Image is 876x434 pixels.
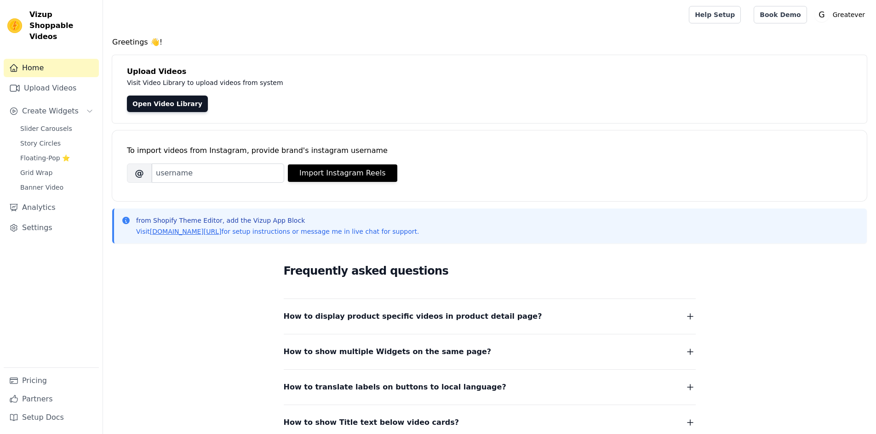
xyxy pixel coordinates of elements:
span: Story Circles [20,139,61,148]
span: Vizup Shoppable Videos [29,9,95,42]
a: Open Video Library [127,96,208,112]
span: How to show multiple Widgets on the same page? [284,345,492,358]
a: Settings [4,219,99,237]
button: How to translate labels on buttons to local language? [284,381,696,394]
button: Create Widgets [4,102,99,120]
span: Create Widgets [22,106,79,117]
span: @ [127,163,152,183]
p: Greatever [829,6,869,23]
a: Floating-Pop ⭐ [15,152,99,164]
span: Grid Wrap [20,168,52,177]
h4: Upload Videos [127,66,852,77]
button: How to show multiple Widgets on the same page? [284,345,696,358]
a: Home [4,59,99,77]
a: Setup Docs [4,408,99,427]
img: Vizup [7,18,22,33]
span: How to translate labels on buttons to local language? [284,381,506,394]
a: Upload Videos [4,79,99,97]
button: How to show Title text below video cards? [284,416,696,429]
h4: Greetings 👋! [112,37,867,48]
span: Slider Carousels [20,124,72,133]
a: Banner Video [15,181,99,194]
span: Banner Video [20,183,63,192]
a: Book Demo [754,6,807,23]
h2: Frequently asked questions [284,262,696,280]
span: How to display product specific videos in product detail page? [284,310,542,323]
a: Help Setup [689,6,741,23]
a: [DOMAIN_NAME][URL] [150,228,222,235]
a: Pricing [4,372,99,390]
input: username [152,163,284,183]
span: How to show Title text below video cards? [284,416,459,429]
button: Import Instagram Reels [288,164,397,182]
a: Analytics [4,198,99,217]
a: Slider Carousels [15,122,99,135]
div: To import videos from Instagram, provide brand's instagram username [127,145,852,156]
a: Story Circles [15,137,99,150]
button: How to display product specific videos in product detail page? [284,310,696,323]
a: Grid Wrap [15,166,99,179]
span: Floating-Pop ⭐ [20,153,70,163]
button: G Greatever [814,6,869,23]
p: Visit for setup instructions or message me in live chat for support. [136,227,419,236]
p: from Shopify Theme Editor, add the Vizup App Block [136,216,419,225]
a: Partners [4,390,99,408]
text: G [819,10,824,19]
p: Visit Video Library to upload videos from system [127,77,539,88]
